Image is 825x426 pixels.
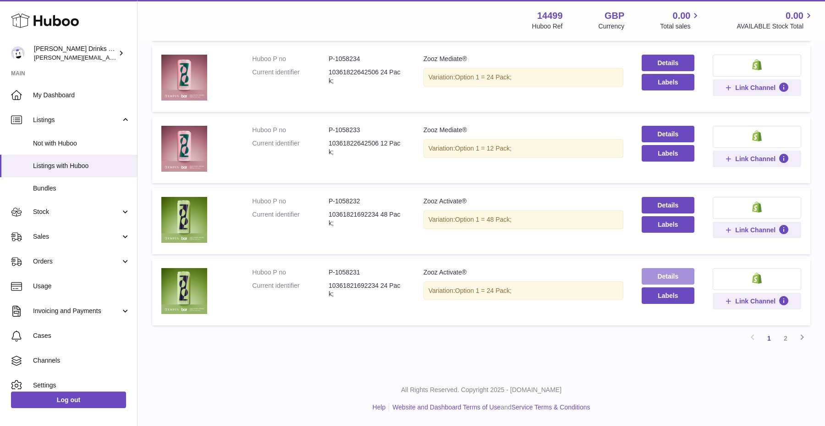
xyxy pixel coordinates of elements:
[33,331,130,340] span: Cases
[737,10,814,31] a: 0.00 AVAILABLE Stock Total
[252,197,329,206] dt: Huboo P no
[735,297,775,305] span: Link Channel
[660,10,701,31] a: 0.00 Total sales
[329,139,405,157] dd: 10361822642506 12 Pack;
[11,46,25,60] img: daniel@zoosdrinks.com
[34,54,184,61] span: [PERSON_NAME][EMAIL_ADDRESS][DOMAIN_NAME]
[329,126,405,135] dd: P-1058233
[33,184,130,193] span: Bundles
[423,197,623,206] div: Zooz Activate®
[33,232,121,241] span: Sales
[735,226,775,234] span: Link Channel
[642,145,694,162] button: Labels
[161,126,207,172] img: Zooz Mediate®
[33,116,121,124] span: Listings
[252,68,329,85] dt: Current identifier
[145,386,818,394] p: All Rights Reserved. Copyright 2025 - [DOMAIN_NAME]
[599,22,625,31] div: Currency
[252,126,329,135] dt: Huboo P no
[642,126,694,142] a: Details
[642,268,694,285] a: Details
[33,257,121,266] span: Orders
[642,216,694,233] button: Labels
[713,151,801,167] button: Link Channel
[389,403,590,412] li: and
[423,139,623,158] div: Variation:
[11,392,126,408] a: Log out
[455,216,511,223] span: Option 1 = 48 Pack;
[329,268,405,277] dd: P-1058231
[786,10,803,22] span: 0.00
[752,59,762,70] img: shopify-small.png
[33,139,130,148] span: Not with Huboo
[329,68,405,85] dd: 10361822642506 24 Pack;
[713,222,801,238] button: Link Channel
[329,210,405,228] dd: 10361821692234 48 Pack;
[642,197,694,213] a: Details
[161,268,207,314] img: Zooz Activate®
[735,155,775,163] span: Link Channel
[423,126,623,135] div: Zooz Mediate®
[752,202,762,213] img: shopify-small.png
[752,273,762,284] img: shopify-small.png
[642,55,694,71] a: Details
[713,293,801,309] button: Link Channel
[423,210,623,229] div: Variation:
[161,197,207,243] img: Zooz Activate®
[761,330,777,347] a: 1
[605,10,624,22] strong: GBP
[423,68,623,87] div: Variation:
[532,22,563,31] div: Huboo Ref
[33,282,130,291] span: Usage
[252,139,329,157] dt: Current identifier
[252,268,329,277] dt: Huboo P no
[33,207,121,216] span: Stock
[735,84,775,92] span: Link Channel
[642,287,694,304] button: Labels
[392,404,500,411] a: Website and Dashboard Terms of Use
[737,22,814,31] span: AVAILABLE Stock Total
[511,404,590,411] a: Service Terms & Conditions
[252,55,329,63] dt: Huboo P no
[329,281,405,299] dd: 10361821692234 24 Pack;
[161,55,207,101] img: Zooz Mediate®
[33,356,130,365] span: Channels
[660,22,701,31] span: Total sales
[34,45,116,62] div: [PERSON_NAME] Drinks LTD (t/a Zooz)
[423,268,623,277] div: Zooz Activate®
[455,287,511,294] span: Option 1 = 24 Pack;
[777,330,794,347] a: 2
[252,281,329,299] dt: Current identifier
[33,162,130,170] span: Listings with Huboo
[423,55,623,63] div: Zooz Mediate®
[455,145,511,152] span: Option 1 = 12 Pack;
[673,10,691,22] span: 0.00
[713,79,801,96] button: Link Channel
[329,197,405,206] dd: P-1058232
[33,307,121,315] span: Invoicing and Payments
[752,130,762,141] img: shopify-small.png
[252,210,329,228] dt: Current identifier
[329,55,405,63] dd: P-1058234
[33,381,130,390] span: Settings
[373,404,386,411] a: Help
[33,91,130,100] span: My Dashboard
[537,10,563,22] strong: 14499
[455,73,511,81] span: Option 1 = 24 Pack;
[423,281,623,300] div: Variation:
[642,74,694,90] button: Labels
